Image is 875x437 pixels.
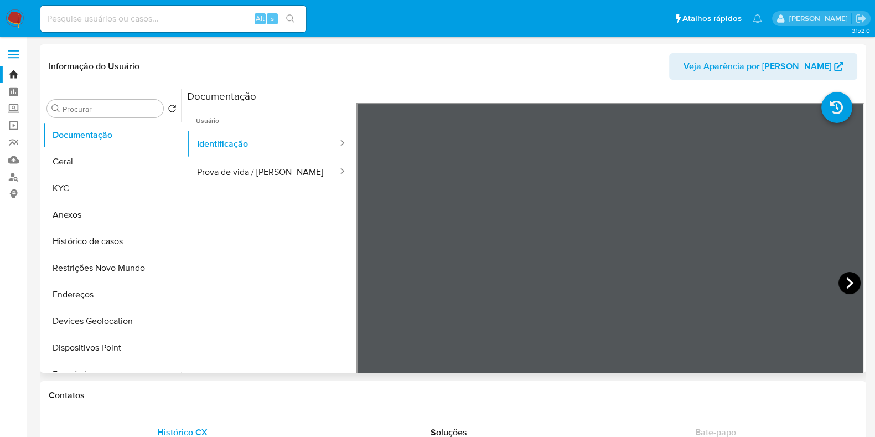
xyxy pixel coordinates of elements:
[789,13,851,24] p: jonathan.shikay@mercadolivre.com
[43,281,181,308] button: Endereços
[168,104,177,116] button: Retornar ao pedido padrão
[256,13,265,24] span: Alt
[855,13,867,24] a: Sair
[753,14,762,23] a: Notificações
[43,122,181,148] button: Documentação
[43,361,181,388] button: Empréstimos
[43,228,181,255] button: Histórico de casos
[682,13,742,24] span: Atalhos rápidos
[279,11,302,27] button: search-icon
[271,13,274,24] span: s
[684,53,831,80] span: Veja Aparência por [PERSON_NAME]
[63,104,159,114] input: Procurar
[43,202,181,228] button: Anexos
[43,308,181,335] button: Devices Geolocation
[43,175,181,202] button: KYC
[51,104,60,113] button: Procurar
[43,335,181,361] button: Dispositivos Point
[49,61,139,72] h1: Informação do Usuário
[669,53,857,80] button: Veja Aparência por [PERSON_NAME]
[40,12,306,26] input: Pesquise usuários ou casos...
[49,390,857,401] h1: Contatos
[43,148,181,175] button: Geral
[43,255,181,281] button: Restrições Novo Mundo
